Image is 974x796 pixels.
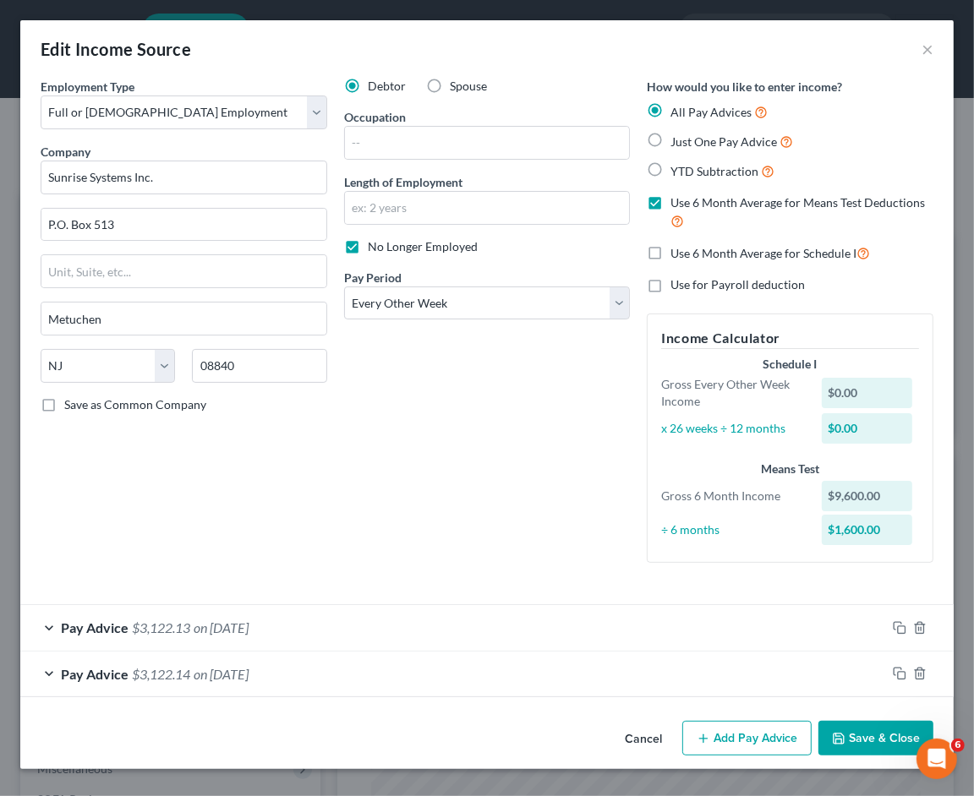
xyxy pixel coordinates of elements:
[653,521,813,538] div: ÷ 6 months
[682,721,812,756] button: Add Pay Advice
[41,303,326,335] input: Enter city...
[822,413,912,444] div: $0.00
[64,397,206,412] span: Save as Common Company
[653,488,813,504] div: Gross 6 Month Income
[822,378,912,408] div: $0.00
[192,349,326,383] input: Enter zip...
[61,666,129,682] span: Pay Advice
[653,376,813,410] div: Gross Every Other Week Income
[670,195,925,210] span: Use 6 Month Average for Means Test Deductions
[41,255,326,287] input: Unit, Suite, etc...
[922,39,933,59] button: ×
[344,173,462,191] label: Length of Employment
[41,161,327,194] input: Search company by name...
[611,722,676,756] button: Cancel
[661,356,919,373] div: Schedule I
[41,209,326,241] input: Enter address...
[917,739,957,779] iframe: Intercom live chat
[670,134,777,149] span: Just One Pay Advice
[822,481,912,511] div: $9,600.00
[345,127,630,159] input: --
[661,328,919,349] h5: Income Calculator
[41,37,191,61] div: Edit Income Source
[344,270,402,285] span: Pay Period
[653,420,813,437] div: x 26 weeks ÷ 12 months
[822,515,912,545] div: $1,600.00
[670,164,758,178] span: YTD Subtraction
[41,144,90,159] span: Company
[194,619,249,635] span: on [DATE]
[661,461,919,477] div: Means Test
[61,619,129,635] span: Pay Advice
[647,78,842,95] label: How would you like to enter income?
[450,79,487,93] span: Spouse
[41,79,134,94] span: Employment Type
[368,79,406,93] span: Debtor
[818,721,933,756] button: Save & Close
[194,666,249,682] span: on [DATE]
[670,246,856,260] span: Use 6 Month Average for Schedule I
[368,239,478,254] span: No Longer Employed
[132,619,190,635] span: $3,122.13
[670,105,752,119] span: All Pay Advices
[951,739,965,752] span: 6
[670,277,805,292] span: Use for Payroll deduction
[345,192,630,224] input: ex: 2 years
[344,108,406,126] label: Occupation
[132,666,190,682] span: $3,122.14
